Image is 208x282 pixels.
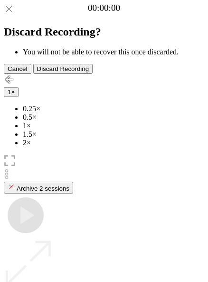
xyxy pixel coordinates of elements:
li: You will not be able to recover this once discarded. [23,48,204,56]
a: 00:00:00 [88,3,120,13]
h2: Discard Recording? [4,26,204,38]
button: Archive 2 sessions [4,182,73,194]
li: 1× [23,122,204,130]
li: 2× [23,139,204,147]
span: 1 [8,88,11,96]
div: Archive 2 sessions [8,183,69,192]
button: 1× [4,87,19,97]
button: Discard Recording [33,64,93,74]
button: Cancel [4,64,31,74]
li: 1.5× [23,130,204,139]
li: 0.5× [23,113,204,122]
li: 0.25× [23,105,204,113]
